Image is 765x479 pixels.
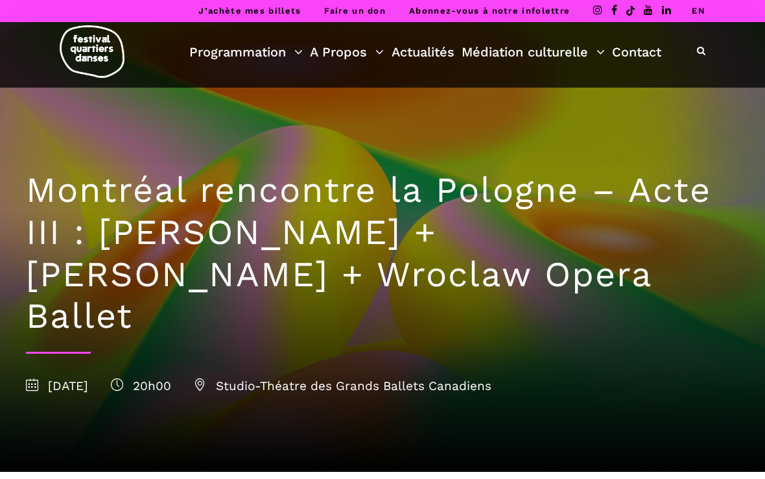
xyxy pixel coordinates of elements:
[198,6,301,16] a: J’achète mes billets
[310,41,384,63] a: A Propos
[60,25,124,78] img: logo-fqd-med
[409,6,570,16] a: Abonnez-vous à notre infolettre
[189,41,303,63] a: Programmation
[392,41,454,63] a: Actualités
[26,378,88,393] span: [DATE]
[194,378,491,393] span: Studio-Théatre des Grands Ballets Canadiens
[111,378,171,393] span: 20h00
[462,41,605,63] a: Médiation culturelle
[26,169,739,338] h1: Montréal rencontre la Pologne – Acte III : [PERSON_NAME] + [PERSON_NAME] + Wroclaw Opera Ballet
[324,6,386,16] a: Faire un don
[692,6,705,16] a: EN
[612,41,661,63] a: Contact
